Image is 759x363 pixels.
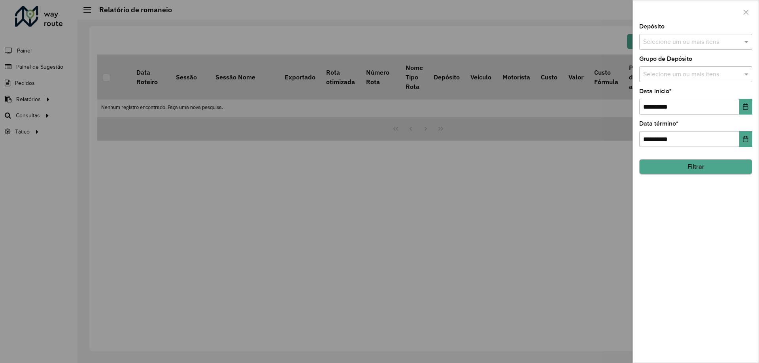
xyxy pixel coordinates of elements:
label: Depósito [639,22,665,31]
label: Data início [639,87,672,96]
button: Choose Date [739,131,752,147]
label: Data término [639,119,678,128]
button: Choose Date [739,99,752,115]
button: Filtrar [639,159,752,174]
label: Grupo de Depósito [639,54,692,64]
